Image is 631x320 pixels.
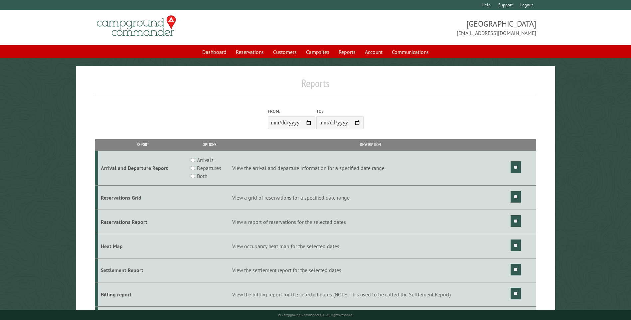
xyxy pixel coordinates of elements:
[231,186,510,210] td: View a grid of reservations for a specified date range
[197,172,207,180] label: Both
[95,13,178,39] img: Campground Commander
[316,18,536,37] span: [GEOGRAPHIC_DATA] [EMAIL_ADDRESS][DOMAIN_NAME]
[197,156,214,164] label: Arrivals
[388,46,433,58] a: Communications
[188,139,231,150] th: Options
[197,164,221,172] label: Departures
[278,313,353,317] small: © Campground Commander LLC. All rights reserved.
[231,139,510,150] th: Description
[268,108,315,114] label: From:
[98,186,188,210] td: Reservations Grid
[198,46,231,58] a: Dashboard
[335,46,360,58] a: Reports
[231,151,510,186] td: View the arrival and departure information for a specified date range
[231,234,510,258] td: View occupancy heat map for the selected dates
[98,258,188,282] td: Settlement Report
[231,282,510,307] td: View the billing report for the selected dates (NOTE: This used to be called the Settlement Report)
[316,108,364,114] label: To:
[95,77,536,95] h1: Reports
[231,258,510,282] td: View the settlement report for the selected dates
[98,234,188,258] td: Heat Map
[302,46,333,58] a: Campsites
[361,46,387,58] a: Account
[98,139,188,150] th: Report
[98,210,188,234] td: Reservations Report
[269,46,301,58] a: Customers
[98,151,188,186] td: Arrival and Departure Report
[98,282,188,307] td: Billing report
[232,46,268,58] a: Reservations
[231,210,510,234] td: View a report of reservations for the selected dates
